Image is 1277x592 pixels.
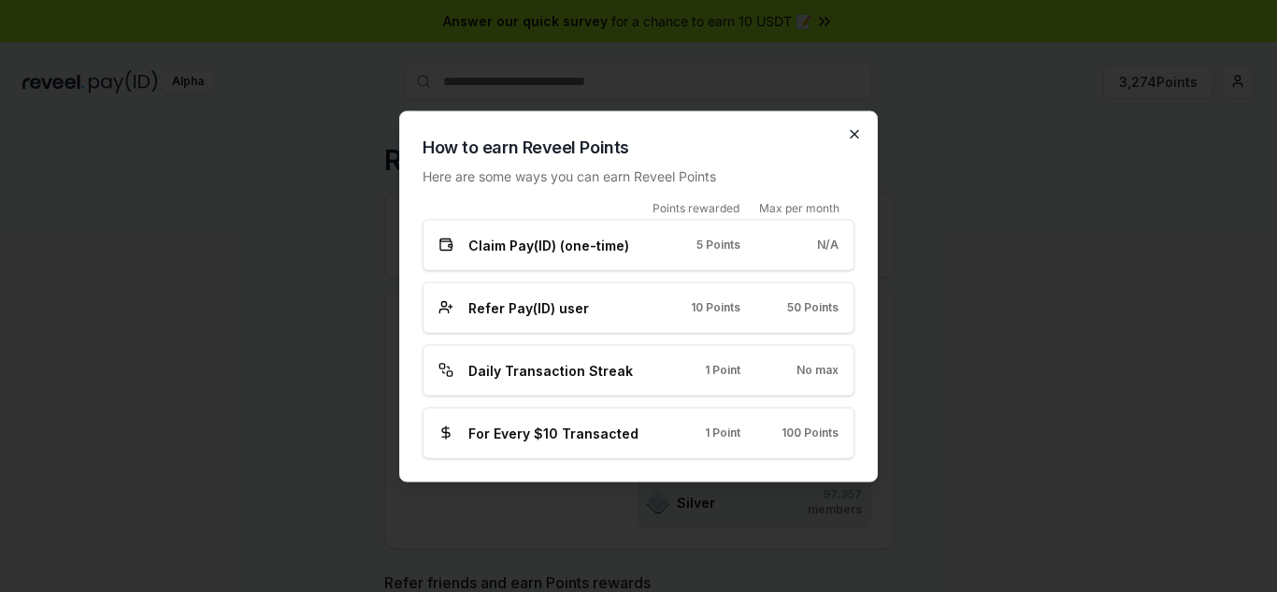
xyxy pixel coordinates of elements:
span: Points rewarded [653,200,739,215]
span: Claim Pay(ID) (one-time) [468,235,629,254]
span: Refer Pay(ID) user [468,297,589,317]
span: 5 Points [696,238,740,253]
span: 50 Points [787,300,839,315]
span: N/A [817,238,839,253]
h2: How to earn Reveel Points [423,134,854,160]
span: 1 Point [705,363,740,378]
span: No max [796,363,839,378]
p: Here are some ways you can earn Reveel Points [423,166,854,185]
span: 1 Point [705,426,740,440]
span: For Every $10 Transacted [468,423,638,442]
span: Max per month [759,200,839,215]
span: Daily Transaction Streak [468,360,633,380]
span: 100 Points [782,426,839,440]
span: 10 Points [691,300,740,315]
